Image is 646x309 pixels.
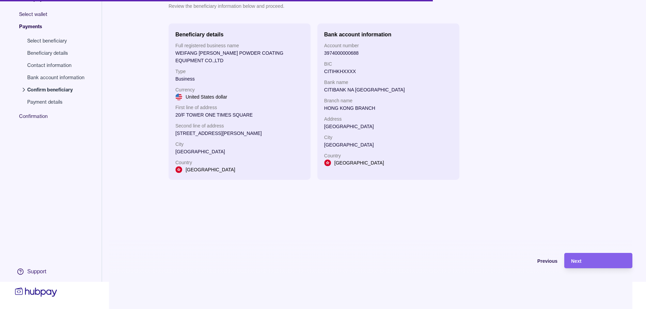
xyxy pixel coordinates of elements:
[324,104,453,112] p: HONG KONG BRANCH
[175,140,304,148] p: City
[324,68,453,75] p: CITIHKHXXXX
[324,60,453,68] p: BIC
[324,152,453,159] p: Country
[324,134,453,141] p: City
[175,130,304,137] p: [STREET_ADDRESS][PERSON_NAME]
[19,113,91,125] span: Confirmation
[19,23,91,35] span: Payments
[175,32,223,37] h2: Beneficiary details
[324,86,453,93] p: CITIBANK NA [GEOGRAPHIC_DATA]
[175,166,182,173] img: hk
[175,148,304,155] p: [GEOGRAPHIC_DATA]
[175,111,304,119] p: 20/F TOWER ONE TIMES SQUARE
[19,11,91,23] span: Select wallet
[175,93,182,100] img: us
[175,86,304,93] p: Currency
[175,68,304,75] p: Type
[175,49,304,64] p: WEIFANG [PERSON_NAME] POWDER COATING EQUIPMENT CO.,LTD
[169,2,284,10] p: Review the beneficiary information below and proceed.
[175,75,304,83] p: Business
[27,74,84,81] span: Bank account information
[14,264,59,279] a: Support
[27,99,84,105] span: Payment details
[27,50,84,56] span: Beneficiary details
[27,86,84,93] span: Confirm beneficiary
[324,159,331,166] img: hk
[324,79,453,86] p: Bank name
[186,93,227,101] p: United States dollar
[324,141,453,149] p: [GEOGRAPHIC_DATA]
[27,37,84,44] span: Select beneficiary
[175,104,304,111] p: First line of address
[324,49,453,57] p: 3974000000688
[27,62,84,69] span: Contact information
[324,115,453,123] p: Address
[175,159,304,166] p: Country
[324,123,453,130] p: [GEOGRAPHIC_DATA]
[571,258,581,264] span: Next
[324,42,453,49] p: Account number
[175,42,304,49] p: Full registered business name
[564,253,632,268] button: Next
[334,159,384,167] p: [GEOGRAPHIC_DATA]
[537,258,557,264] span: Previous
[186,166,235,173] p: [GEOGRAPHIC_DATA]
[175,122,304,130] p: Second line of address
[27,268,46,275] div: Support
[324,32,391,37] h2: Bank account information
[324,97,453,104] p: Branch name
[489,253,557,268] button: Previous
